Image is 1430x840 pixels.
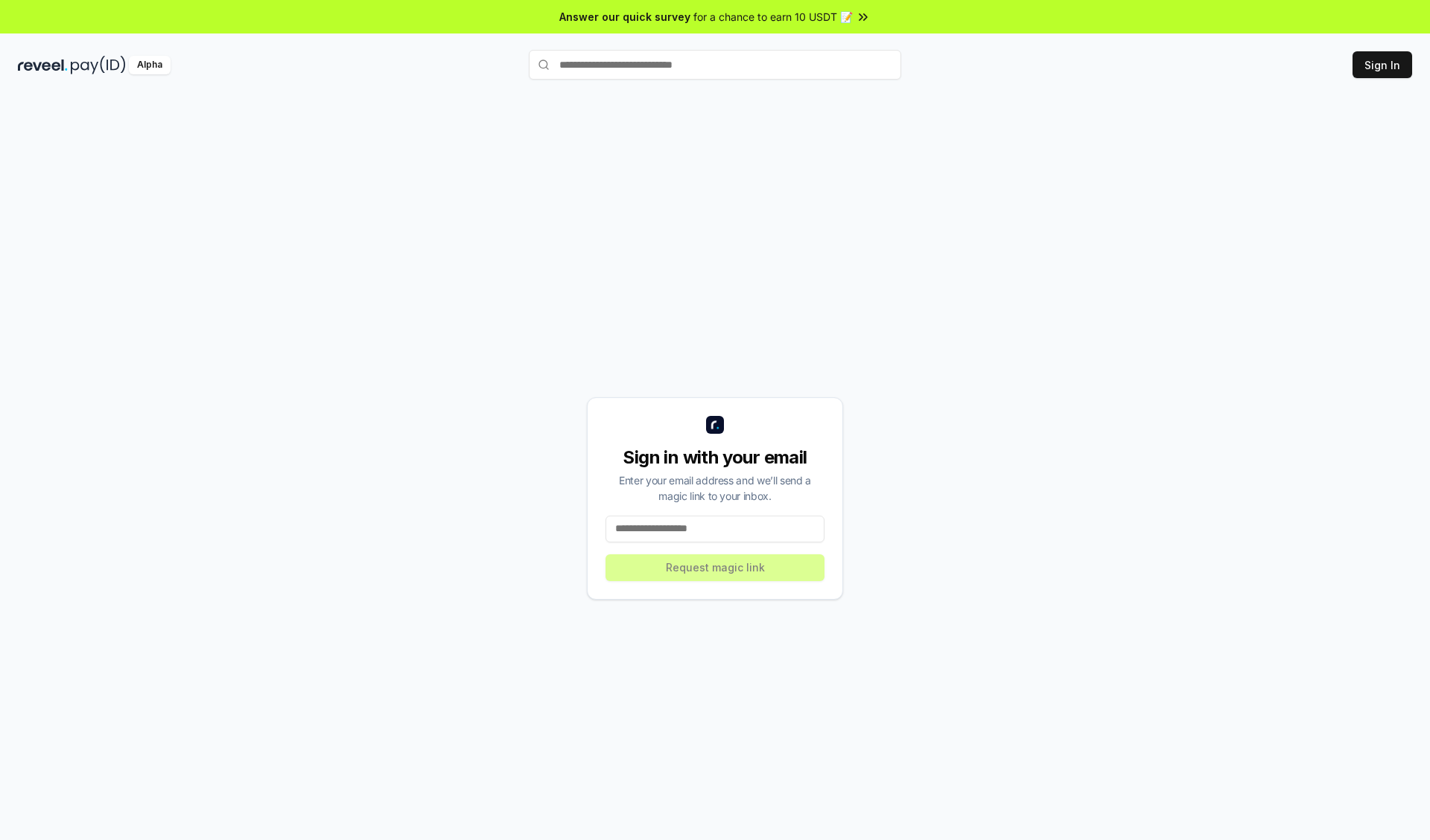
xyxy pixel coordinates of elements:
span: for a chance to earn 10 USDT 📝 [693,9,853,25]
span: Answer our quick survey [559,9,690,25]
img: logo_small [706,416,724,434]
div: Enter your email address and we’ll send a magic link to your inbox. [606,472,824,504]
div: Sign in with your email [606,446,824,469]
button: Sign In [1353,51,1412,78]
div: Alpha [129,56,171,74]
img: reveel_dark [18,56,68,74]
img: pay_id [71,56,126,74]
